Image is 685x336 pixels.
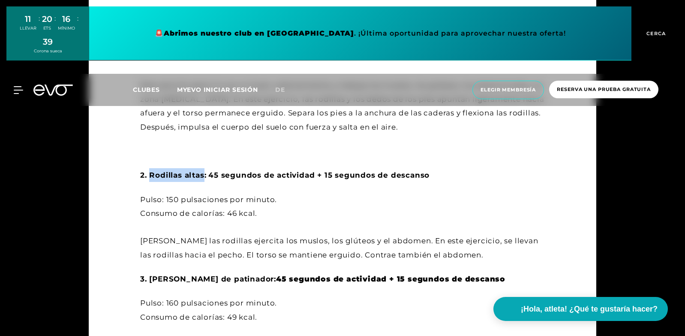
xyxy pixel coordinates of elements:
[140,195,277,204] font: Pulso: 150 pulsaciones por minuto.
[276,275,505,283] font: 45 segundos de actividad + 15 segundos de descanso
[275,86,285,94] span: de
[54,14,56,22] font: :
[34,48,62,53] font: Corona sueca
[43,36,53,47] font: 39
[140,275,276,283] font: 3. [PERSON_NAME] de patinador:
[646,30,666,36] font: CERCA
[39,14,40,22] font: :
[470,81,547,99] a: elegir membresía
[557,86,651,92] font: Reserva una prueba gratuita
[42,14,52,24] font: 20
[133,85,177,94] a: Clubes
[140,81,544,131] font: Este sencillo ejercicio es un buen calentamiento y trabaja los muslos, los glúteos, los abdominal...
[43,26,51,30] font: ETS
[177,86,258,94] a: MYEVO INICIAR SESIÓN
[133,86,160,94] font: Clubes
[140,171,206,179] font: 2. Rodillas altas:
[140,313,257,321] font: Consumo de calorías: 49 kcal.
[208,171,430,179] font: 45 segundos de actividad + 15 segundos de descanso
[481,87,536,93] font: elegir membresía
[25,14,31,24] font: 11
[140,236,538,259] font: [PERSON_NAME] las rodillas ejercita los muslos, los glúteos y el abdomen. En este ejercicio, se l...
[547,81,661,99] a: Reserva una prueba gratuita
[140,299,277,307] font: Pulso: 160 pulsaciones por minuto.
[631,6,679,61] button: CERCA
[275,85,295,95] a: de
[493,297,668,321] button: ¡Hola, atleta! ¿Qué te gustaría hacer?
[20,26,36,30] font: LLEVAR
[62,14,70,24] font: 16
[521,305,658,313] font: ¡Hola, atleta! ¿Qué te gustaría hacer?
[140,209,257,218] font: Consumo de calorías: 46 kcal.
[58,26,75,30] font: MÍNIMO
[77,14,78,22] font: :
